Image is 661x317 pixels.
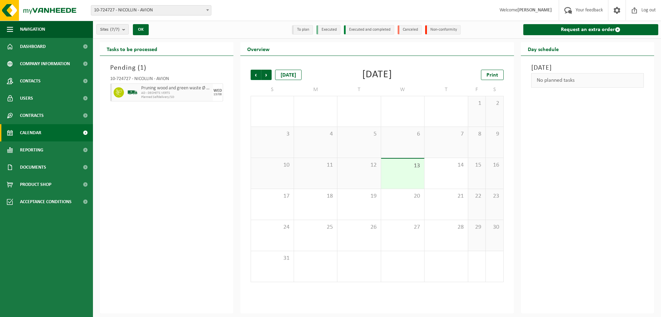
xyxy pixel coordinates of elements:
[127,87,138,98] img: BL-SO-LV
[316,25,340,34] li: Executed
[472,130,482,138] span: 8
[20,21,45,38] span: Navigation
[133,24,149,35] button: OK
[341,192,377,200] span: 19
[251,70,261,80] span: Previous
[398,25,422,34] li: Canceled
[91,5,211,16] span: 10-724727 - NICOLLIN - AVION
[96,24,129,34] button: Sites(7/7)
[292,25,313,34] li: To plan
[489,161,500,169] span: 16
[254,161,290,169] span: 10
[20,176,51,193] span: Product Shop
[381,83,424,96] td: W
[472,192,482,200] span: 22
[428,130,464,138] span: 7
[20,124,41,141] span: Calendar
[297,161,334,169] span: 11
[362,70,392,80] div: [DATE]
[91,6,211,15] span: 10-724727 - NICOLLIN - AVION
[141,95,211,99] span: Planned Selfdelivery/SD
[141,91,211,95] span: AD - DECHETS VERTS
[523,24,659,35] a: Request an extra order
[213,93,222,96] div: 13/08
[472,161,482,169] span: 15
[20,193,72,210] span: Acceptance conditions
[337,83,381,96] td: T
[385,130,421,138] span: 6
[521,42,566,56] h2: Day schedule
[20,141,43,159] span: Reporting
[341,161,377,169] span: 12
[20,38,46,55] span: Dashboard
[20,159,46,176] span: Documents
[428,161,464,169] span: 14
[213,89,222,93] div: WED
[486,72,498,78] span: Print
[141,86,211,91] span: Pruning wood and green waste Ø < 12 cm
[110,63,223,73] h3: Pending ( )
[100,24,119,35] span: Sites
[110,77,223,83] div: 10-724727 - NICOLLIN - AVION
[297,192,334,200] span: 18
[254,224,290,231] span: 24
[468,83,486,96] td: F
[425,25,461,34] li: Non-conformity
[140,65,144,71] span: 1
[341,130,377,138] span: 5
[428,224,464,231] span: 28
[297,130,334,138] span: 4
[261,70,272,80] span: Next
[20,55,70,72] span: Company information
[385,162,421,170] span: 13
[517,8,552,13] strong: [PERSON_NAME]
[385,224,421,231] span: 27
[486,83,503,96] td: S
[110,27,119,32] count: (7/7)
[489,224,500,231] span: 30
[100,42,164,56] h2: Tasks to be processed
[489,100,500,107] span: 2
[341,224,377,231] span: 26
[472,224,482,231] span: 29
[254,130,290,138] span: 3
[531,63,644,73] h3: [DATE]
[344,25,394,34] li: Executed and completed
[240,42,276,56] h2: Overview
[385,192,421,200] span: 20
[531,73,644,88] div: No planned tasks
[275,70,302,80] div: [DATE]
[489,130,500,138] span: 9
[254,192,290,200] span: 17
[254,255,290,262] span: 31
[20,72,41,90] span: Contacts
[489,192,500,200] span: 23
[424,83,468,96] td: T
[428,192,464,200] span: 21
[20,107,44,124] span: Contracts
[481,70,504,80] a: Print
[251,83,294,96] td: S
[294,83,337,96] td: M
[297,224,334,231] span: 25
[20,90,33,107] span: Users
[472,100,482,107] span: 1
